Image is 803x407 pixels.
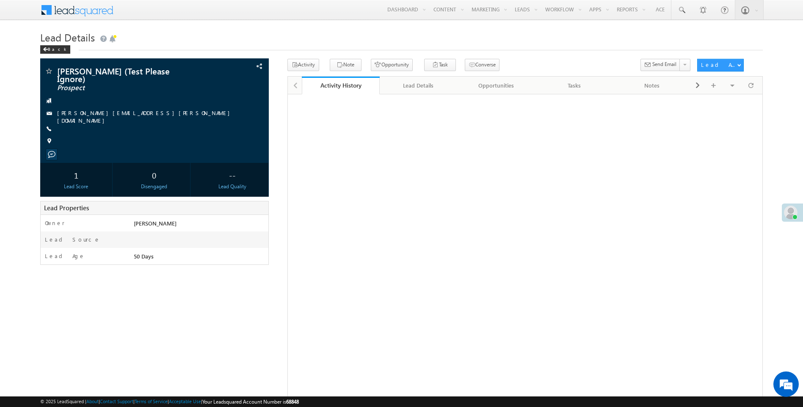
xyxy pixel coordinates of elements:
[386,80,450,91] div: Lead Details
[286,399,299,405] span: 68848
[120,167,188,183] div: 0
[202,399,299,405] span: Your Leadsquared Account Number is
[57,84,200,92] span: Prospect
[42,167,110,183] div: 1
[40,45,70,54] div: Back
[44,203,89,212] span: Lead Properties
[40,45,75,52] a: Back
[542,80,606,91] div: Tasks
[132,252,268,264] div: 50 Days
[45,219,65,227] label: Owner
[57,67,200,82] span: [PERSON_NAME] (Test Please Ignore)
[613,77,691,94] a: Notes
[100,399,133,404] a: Contact Support
[380,77,458,94] a: Lead Details
[169,399,201,404] a: Acceptable Use
[697,59,744,71] button: Lead Actions
[45,252,85,260] label: Lead Age
[371,59,413,71] button: Opportunity
[86,399,99,404] a: About
[302,77,380,94] a: Activity History
[701,61,737,69] div: Lead Actions
[120,183,188,190] div: Disengaged
[57,109,234,124] a: [PERSON_NAME][EMAIL_ADDRESS][PERSON_NAME][DOMAIN_NAME]
[287,59,319,71] button: Activity
[134,220,177,227] span: [PERSON_NAME]
[199,183,266,190] div: Lead Quality
[40,30,95,44] span: Lead Details
[42,183,110,190] div: Lead Score
[135,399,168,404] a: Terms of Service
[652,60,676,68] span: Send Email
[40,398,299,406] span: © 2025 LeadSquared | | | | |
[620,80,684,91] div: Notes
[308,81,373,89] div: Activity History
[330,59,361,71] button: Note
[464,80,528,91] div: Opportunities
[640,59,680,71] button: Send Email
[465,59,499,71] button: Converse
[424,59,456,71] button: Task
[199,167,266,183] div: --
[45,236,100,243] label: Lead Source
[458,77,535,94] a: Opportunities
[535,77,613,94] a: Tasks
